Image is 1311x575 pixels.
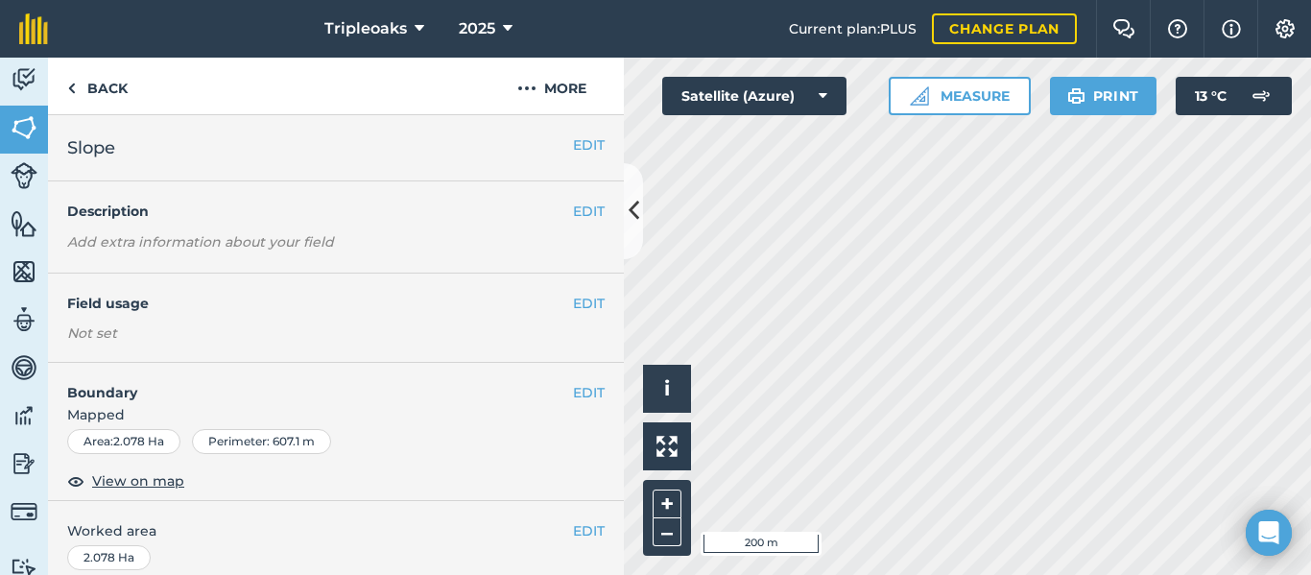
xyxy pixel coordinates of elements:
[11,498,37,525] img: svg+xml;base64,PD94bWwgdmVyc2lvbj0iMS4wIiBlbmNvZGluZz0idXRmLTgiPz4KPCEtLSBHZW5lcmF0b3I6IEFkb2JlIE...
[67,293,573,314] h4: Field usage
[573,134,605,156] button: EDIT
[48,363,573,403] h4: Boundary
[1246,510,1292,556] div: Open Intercom Messenger
[67,77,76,100] img: svg+xml;base64,PHN2ZyB4bWxucz0iaHR0cDovL3d3dy53My5vcmcvMjAwMC9zdmciIHdpZHRoPSI5IiBoZWlnaHQ9IjI0Ii...
[67,429,180,454] div: Area : 2.078 Ha
[11,449,37,478] img: svg+xml;base64,PD94bWwgdmVyc2lvbj0iMS4wIiBlbmNvZGluZz0idXRmLTgiPz4KPCEtLSBHZW5lcmF0b3I6IEFkb2JlIE...
[643,365,691,413] button: i
[324,17,407,40] span: Tripleoaks
[1067,84,1085,108] img: svg+xml;base64,PHN2ZyB4bWxucz0iaHR0cDovL3d3dy53My5vcmcvMjAwMC9zdmciIHdpZHRoPSIxOSIgaGVpZ2h0PSIyNC...
[192,429,331,454] div: Perimeter : 607.1 m
[1222,17,1241,40] img: svg+xml;base64,PHN2ZyB4bWxucz0iaHR0cDovL3d3dy53My5vcmcvMjAwMC9zdmciIHdpZHRoPSIxNyIgaGVpZ2h0PSIxNy...
[889,77,1031,115] button: Measure
[11,401,37,430] img: svg+xml;base64,PD94bWwgdmVyc2lvbj0iMS4wIiBlbmNvZGluZz0idXRmLTgiPz4KPCEtLSBHZW5lcmF0b3I6IEFkb2JlIE...
[11,305,37,334] img: svg+xml;base64,PD94bWwgdmVyc2lvbj0iMS4wIiBlbmNvZGluZz0idXRmLTgiPz4KPCEtLSBHZW5lcmF0b3I6IEFkb2JlIE...
[1050,77,1157,115] button: Print
[11,162,37,189] img: svg+xml;base64,PD94bWwgdmVyc2lvbj0iMS4wIiBlbmNvZGluZz0idXRmLTgiPz4KPCEtLSBHZW5lcmF0b3I6IEFkb2JlIE...
[789,18,917,39] span: Current plan : PLUS
[1112,19,1135,38] img: Two speech bubbles overlapping with the left bubble in the forefront
[573,382,605,403] button: EDIT
[653,490,681,518] button: +
[1274,19,1297,38] img: A cog icon
[48,404,624,425] span: Mapped
[573,293,605,314] button: EDIT
[573,201,605,222] button: EDIT
[656,436,678,457] img: Four arrows, one pointing top left, one top right, one bottom right and the last bottom left
[11,209,37,238] img: svg+xml;base64,PHN2ZyB4bWxucz0iaHR0cDovL3d3dy53My5vcmcvMjAwMC9zdmciIHdpZHRoPSI1NiIgaGVpZ2h0PSI2MC...
[92,470,184,491] span: View on map
[662,77,846,115] button: Satellite (Azure)
[67,545,151,570] div: 2.078 Ha
[480,58,624,114] button: More
[1176,77,1292,115] button: 13 °C
[1242,77,1280,115] img: svg+xml;base64,PD94bWwgdmVyc2lvbj0iMS4wIiBlbmNvZGluZz0idXRmLTgiPz4KPCEtLSBHZW5lcmF0b3I6IEFkb2JlIE...
[11,257,37,286] img: svg+xml;base64,PHN2ZyB4bWxucz0iaHR0cDovL3d3dy53My5vcmcvMjAwMC9zdmciIHdpZHRoPSI1NiIgaGVpZ2h0PSI2MC...
[67,520,605,541] span: Worked area
[573,520,605,541] button: EDIT
[11,113,37,142] img: svg+xml;base64,PHN2ZyB4bWxucz0iaHR0cDovL3d3dy53My5vcmcvMjAwMC9zdmciIHdpZHRoPSI1NiIgaGVpZ2h0PSI2MC...
[67,469,184,492] button: View on map
[48,58,147,114] a: Back
[1166,19,1189,38] img: A question mark icon
[664,376,670,400] span: i
[932,13,1077,44] a: Change plan
[653,518,681,546] button: –
[517,77,536,100] img: svg+xml;base64,PHN2ZyB4bWxucz0iaHR0cDovL3d3dy53My5vcmcvMjAwMC9zdmciIHdpZHRoPSIyMCIgaGVpZ2h0PSIyNC...
[910,86,929,106] img: Ruler icon
[459,17,495,40] span: 2025
[67,134,115,161] span: Slope
[1195,77,1227,115] span: 13 ° C
[67,201,605,222] h4: Description
[11,353,37,382] img: svg+xml;base64,PD94bWwgdmVyc2lvbj0iMS4wIiBlbmNvZGluZz0idXRmLTgiPz4KPCEtLSBHZW5lcmF0b3I6IEFkb2JlIE...
[19,13,48,44] img: fieldmargin Logo
[11,65,37,94] img: svg+xml;base64,PD94bWwgdmVyc2lvbj0iMS4wIiBlbmNvZGluZz0idXRmLTgiPz4KPCEtLSBHZW5lcmF0b3I6IEFkb2JlIE...
[67,323,605,343] div: Not set
[67,469,84,492] img: svg+xml;base64,PHN2ZyB4bWxucz0iaHR0cDovL3d3dy53My5vcmcvMjAwMC9zdmciIHdpZHRoPSIxOCIgaGVpZ2h0PSIyNC...
[67,233,334,251] em: Add extra information about your field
